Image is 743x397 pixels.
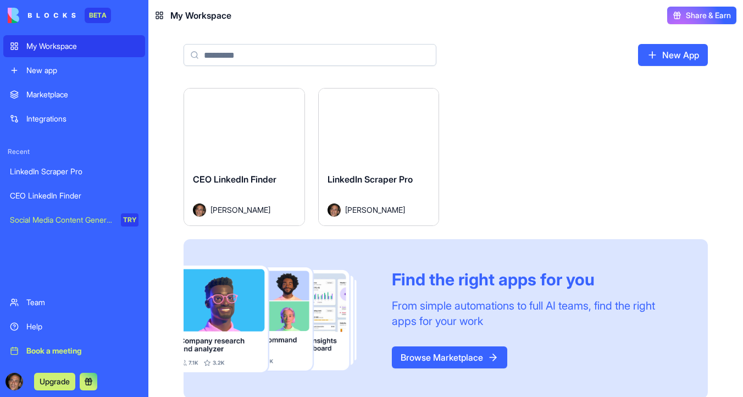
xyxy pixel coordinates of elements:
div: BETA [85,8,111,23]
button: Upgrade [34,373,75,390]
div: Team [26,297,138,308]
span: My Workspace [170,9,231,22]
img: Avatar [193,203,206,217]
div: Marketplace [26,89,138,100]
span: Recent [3,147,145,156]
span: [PERSON_NAME] [345,204,405,216]
span: [PERSON_NAME] [210,204,270,216]
div: Book a meeting [26,345,138,356]
span: LinkedIn Scraper Pro [328,174,413,185]
a: Upgrade [34,376,75,387]
a: Integrations [3,108,145,130]
img: logo [8,8,76,23]
a: Marketplace [3,84,145,106]
div: CEO LinkedIn Finder [10,190,138,201]
a: CEO LinkedIn FinderAvatar[PERSON_NAME] [184,88,305,226]
img: Avatar [328,203,341,217]
a: Browse Marketplace [392,346,507,368]
a: Social Media Content GeneratorTRY [3,209,145,231]
a: Book a meeting [3,340,145,362]
a: Help [3,316,145,338]
a: LinkedIn Scraper ProAvatar[PERSON_NAME] [318,88,440,226]
div: Integrations [26,113,138,124]
span: CEO LinkedIn Finder [193,174,276,185]
span: Share & Earn [686,10,731,21]
div: My Workspace [26,41,138,52]
div: Help [26,321,138,332]
a: Team [3,291,145,313]
button: Share & Earn [667,7,736,24]
a: LinkedIn Scraper Pro [3,161,145,183]
div: New app [26,65,138,76]
a: My Workspace [3,35,145,57]
img: ACg8ocKwlY-G7EnJG7p3bnYwdp_RyFFHyn9MlwQjYsG_56ZlydI1TXjL_Q=s96-c [5,373,23,390]
a: BETA [8,8,111,23]
div: Find the right apps for you [392,269,681,289]
div: From simple automations to full AI teams, find the right apps for your work [392,298,681,329]
div: TRY [121,213,138,227]
a: New App [638,44,708,66]
div: Social Media Content Generator [10,214,113,225]
div: LinkedIn Scraper Pro [10,166,138,177]
img: Frame_181_egmpey.png [184,266,374,373]
a: New app [3,59,145,81]
a: CEO LinkedIn Finder [3,185,145,207]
